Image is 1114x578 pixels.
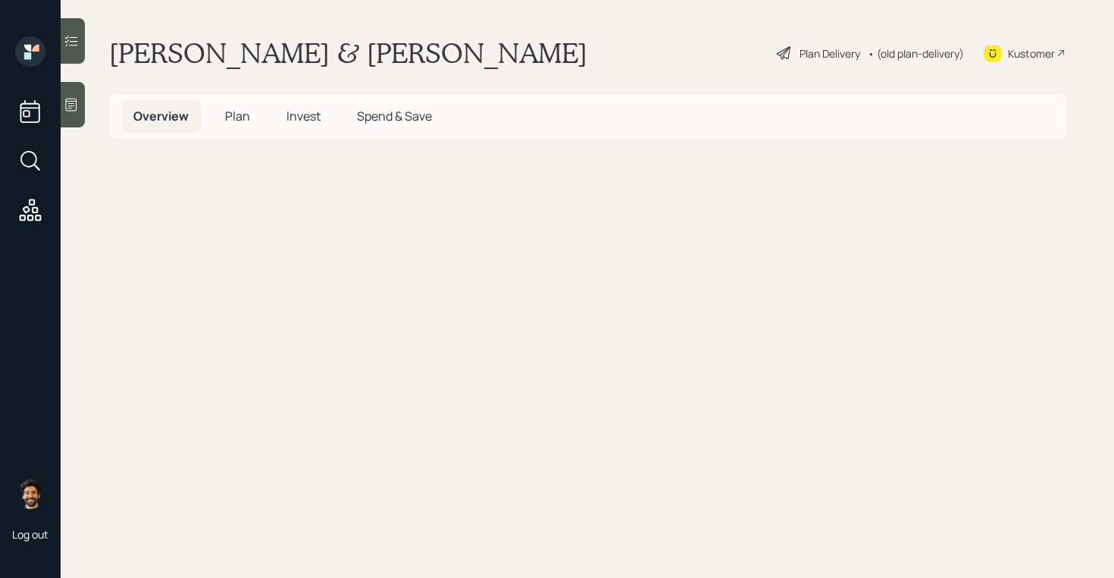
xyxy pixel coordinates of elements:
[109,36,587,70] h1: [PERSON_NAME] & [PERSON_NAME]
[12,527,49,542] div: Log out
[133,108,189,124] span: Overview
[15,479,45,509] img: eric-schwartz-headshot.png
[225,108,250,124] span: Plan
[800,46,860,61] div: Plan Delivery
[286,108,321,124] span: Invest
[868,46,964,61] div: • (old plan-delivery)
[357,108,432,124] span: Spend & Save
[1008,46,1055,61] div: Kustomer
